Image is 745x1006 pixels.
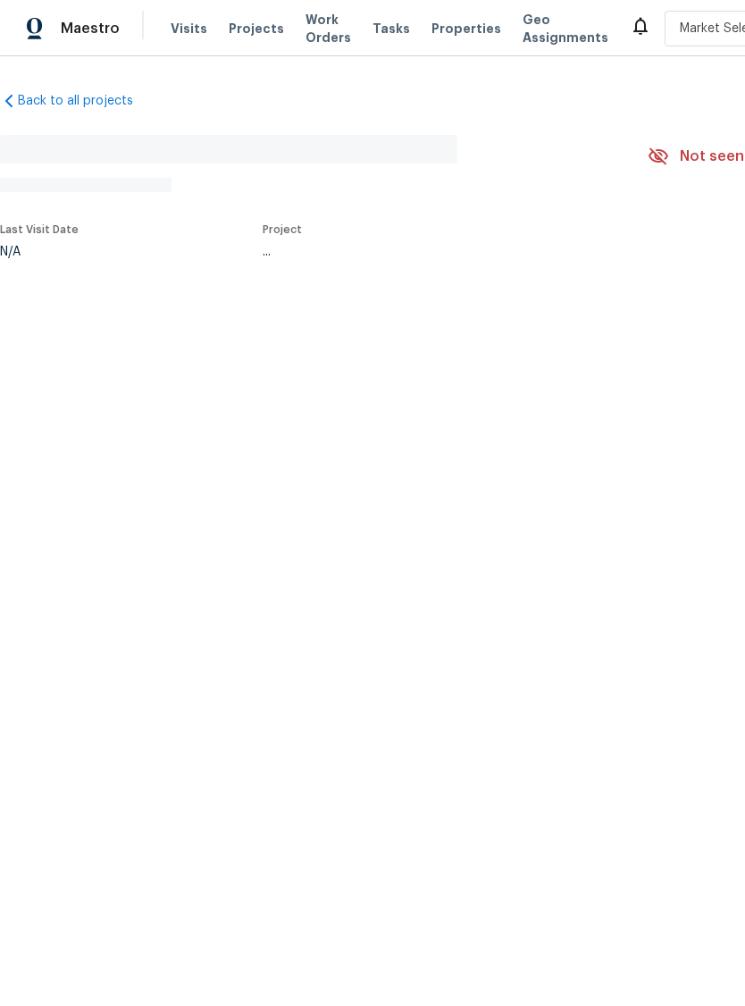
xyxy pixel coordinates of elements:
span: Work Orders [306,11,351,46]
span: Visits [171,20,207,38]
span: Properties [431,20,501,38]
span: Projects [229,20,284,38]
span: Tasks [372,22,410,35]
div: ... [263,246,606,258]
span: Maestro [61,20,120,38]
span: Project [263,224,302,235]
span: Geo Assignments [523,11,608,46]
